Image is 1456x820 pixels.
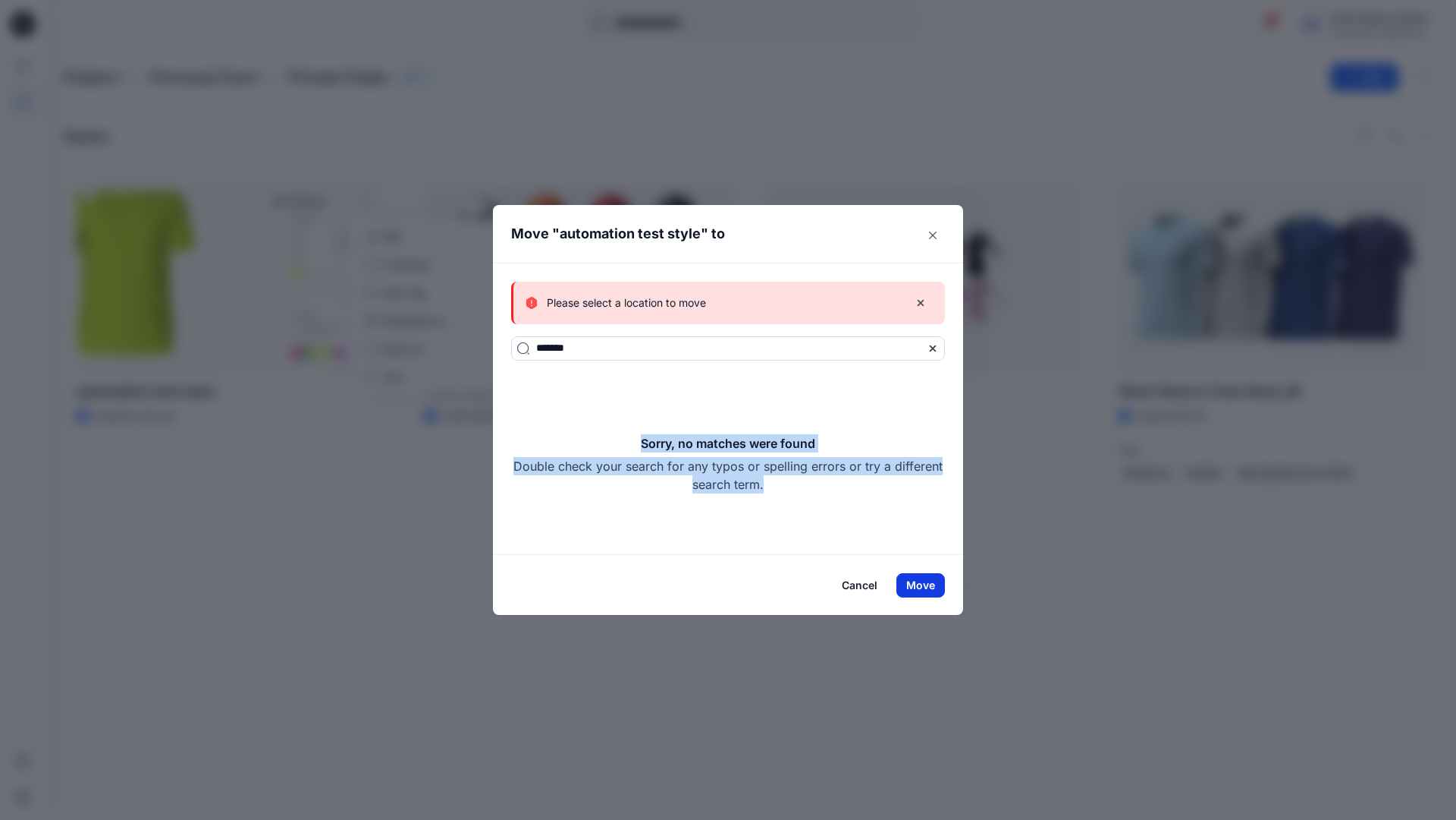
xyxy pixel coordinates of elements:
[896,573,945,598] button: Move
[832,573,887,598] button: Cancel
[547,294,706,312] p: Please select a location to move
[921,223,945,248] button: Close
[641,434,815,453] h5: Sorry, no matches were found
[511,457,945,494] p: Double check your search for any typos or spelling errors or try a different search term.
[493,205,940,263] header: Move " " to
[560,223,701,244] p: automation test style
